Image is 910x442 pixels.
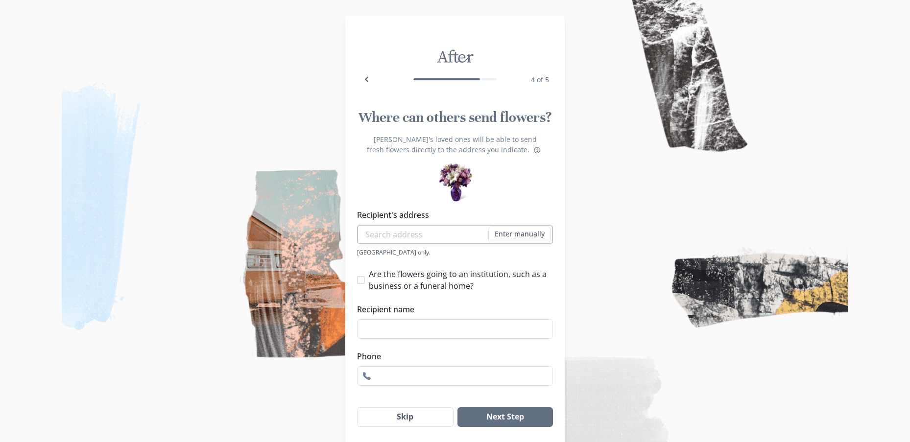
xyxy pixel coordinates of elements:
[531,75,549,84] span: 4 of 5
[357,109,553,126] h1: Where can others send flowers?
[357,407,454,427] button: Skip
[488,227,551,242] button: Enter manually
[357,225,553,244] input: Search address
[357,70,377,89] button: Back
[357,134,553,157] p: [PERSON_NAME]'s loved ones will be able to send fresh flowers directly to the address you indicate.
[437,161,474,197] div: Preview of some flower bouquets
[357,350,547,362] label: Phone
[357,248,553,256] div: [GEOGRAPHIC_DATA] only.
[457,407,553,427] button: Next Step
[369,268,553,292] span: Are the flowers going to an institution, such as a business or a funeral home?
[357,303,547,315] label: Recipient name
[531,144,543,156] button: About flower deliveries
[357,209,547,221] label: Recipient's address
